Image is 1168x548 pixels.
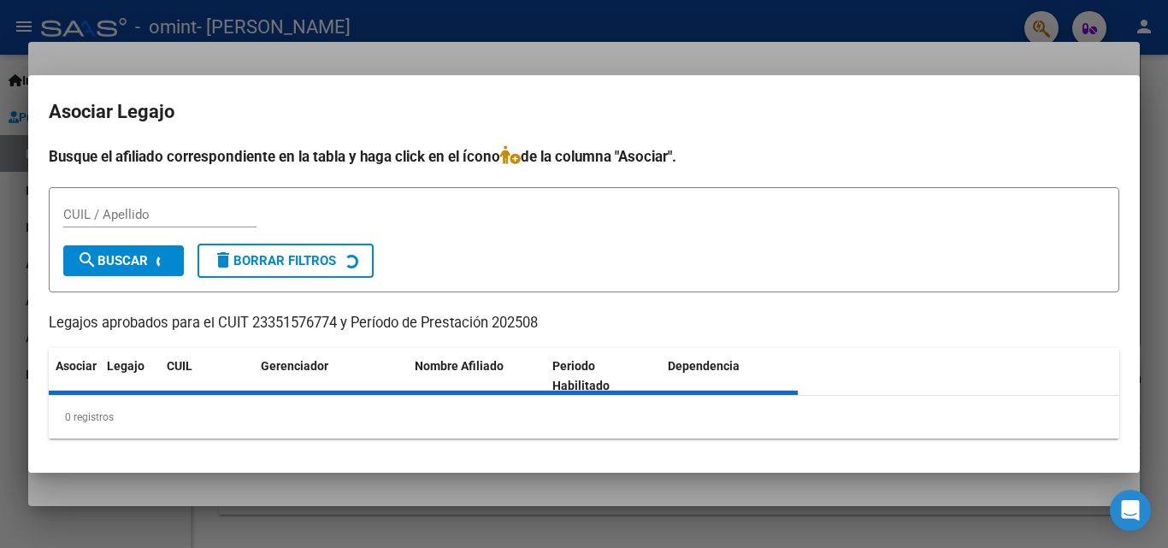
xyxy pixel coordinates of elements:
datatable-header-cell: Nombre Afiliado [408,348,546,404]
mat-icon: search [77,250,97,270]
datatable-header-cell: Dependencia [661,348,799,404]
p: Legajos aprobados para el CUIT 23351576774 y Período de Prestación 202508 [49,313,1119,334]
datatable-header-cell: Gerenciador [254,348,408,404]
span: Dependencia [668,359,740,373]
h4: Busque el afiliado correspondiente en la tabla y haga click en el ícono de la columna "Asociar". [49,145,1119,168]
mat-icon: delete [213,250,233,270]
button: Buscar [63,245,184,276]
datatable-header-cell: CUIL [160,348,254,404]
div: 0 registros [49,396,1119,439]
span: Asociar [56,359,97,373]
span: Periodo Habilitado [552,359,610,392]
span: Borrar Filtros [213,253,336,268]
datatable-header-cell: Legajo [100,348,160,404]
span: Nombre Afiliado [415,359,504,373]
span: CUIL [167,359,192,373]
datatable-header-cell: Asociar [49,348,100,404]
span: Gerenciador [261,359,328,373]
span: Buscar [77,253,148,268]
span: Legajo [107,359,145,373]
datatable-header-cell: Periodo Habilitado [546,348,661,404]
h2: Asociar Legajo [49,96,1119,128]
button: Borrar Filtros [198,244,374,278]
div: Open Intercom Messenger [1110,490,1151,531]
